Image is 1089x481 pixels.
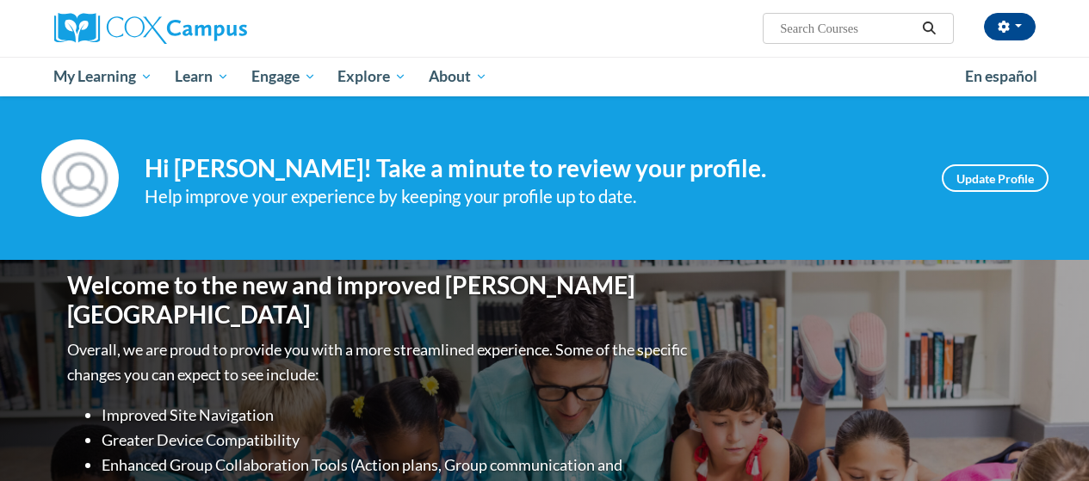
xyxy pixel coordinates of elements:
[67,271,691,329] h1: Welcome to the new and improved [PERSON_NAME][GEOGRAPHIC_DATA]
[984,13,1036,40] button: Account Settings
[41,139,119,217] img: Profile Image
[145,154,916,183] h4: Hi [PERSON_NAME]! Take a minute to review your profile.
[251,66,316,87] span: Engage
[145,182,916,211] div: Help improve your experience by keeping your profile up to date.
[164,57,240,96] a: Learn
[240,57,327,96] a: Engage
[965,67,1037,85] span: En español
[41,57,1049,96] div: Main menu
[53,66,152,87] span: My Learning
[942,164,1049,192] a: Update Profile
[954,59,1049,95] a: En español
[102,428,691,453] li: Greater Device Compatibility
[102,403,691,428] li: Improved Site Navigation
[67,337,691,387] p: Overall, we are proud to provide you with a more streamlined experience. Some of the specific cha...
[175,66,229,87] span: Learn
[43,57,164,96] a: My Learning
[418,57,498,96] a: About
[916,18,942,39] button: Search
[337,66,406,87] span: Explore
[54,13,364,44] a: Cox Campus
[326,57,418,96] a: Explore
[429,66,487,87] span: About
[54,13,247,44] img: Cox Campus
[778,18,916,39] input: Search Courses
